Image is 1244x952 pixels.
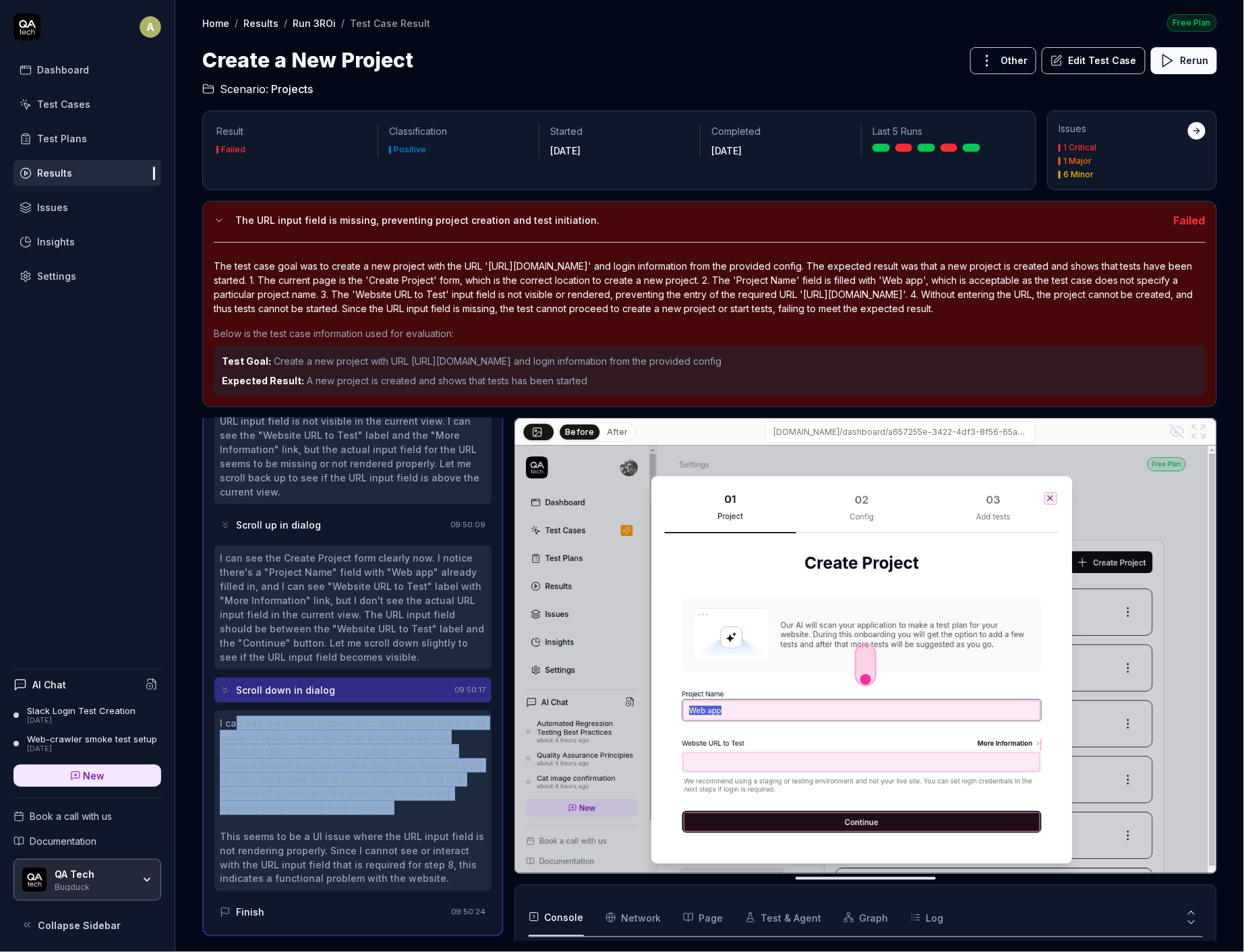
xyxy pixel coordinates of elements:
div: I can see the Create Project form, but I notice there's an issue - the URL input field that shoul... [220,716,486,886]
p: Last 5 Runs [872,125,1011,138]
div: 1 Major [1063,157,1092,165]
time: [DATE] [550,145,581,156]
div: Dashboard [37,63,89,77]
div: Web-crawler smoke test setup [27,734,157,744]
a: Home [202,16,229,30]
div: / [284,16,287,30]
div: / [341,16,345,30]
button: Before [560,424,599,439]
a: Settings [13,263,161,289]
div: Test Cases [37,97,90,111]
span: Book a call with us [30,809,112,823]
p: Result [216,125,367,138]
a: Book a call with us [13,809,161,823]
button: Scroll down in dialog09:50:17 [214,678,492,703]
div: Insights [37,235,75,249]
button: After [602,425,634,440]
p: Completed [711,125,850,138]
a: Test Plans [13,125,161,152]
div: Results [37,166,72,180]
div: Slack Login Test Creation [27,705,136,716]
button: Open in full screen [1188,421,1210,442]
time: 09:50:17 [454,685,486,694]
time: 09:50:09 [450,520,486,529]
button: Scroll up in dialog09:50:09 [214,512,492,537]
span: Projects [271,81,313,97]
a: Run 3ROi [293,16,336,30]
div: Settings [37,269,76,283]
div: [DATE] [27,744,157,754]
h1: Create a New Project [202,45,413,76]
a: Insights [13,229,161,255]
button: Graph [843,899,889,936]
a: Results [243,16,278,30]
a: Issues [13,194,161,220]
button: Free Plan [1167,13,1217,32]
div: Issues [37,200,68,214]
a: Slack Login Test Creation[DATE] [13,705,161,725]
button: QA Tech LogoQA TechBugduck [13,859,161,901]
p: Started [550,125,689,138]
button: Collapse Sidebar [13,912,161,939]
button: Show all interative elements [1166,421,1188,442]
a: Documentation [13,834,161,848]
span: Documentation [30,834,96,848]
div: Bugduck [55,881,133,891]
div: The test case goal was to create a new project with the URL '[URL][DOMAIN_NAME]' and login inform... [214,259,1206,316]
p: Classification [389,125,528,138]
a: Results [13,160,161,186]
div: Failed [221,146,245,154]
button: Other [970,47,1036,74]
time: 09:50:24 [451,907,486,916]
div: Positive [394,146,426,154]
button: Finish09:50:24 [214,899,492,924]
span: A [140,16,161,38]
span: Failed [1174,214,1206,227]
div: Test Plans [37,131,87,146]
button: Rerun [1151,47,1217,74]
button: A [140,13,161,40]
button: Page [683,899,723,936]
div: Scroll up in dialog [236,518,321,532]
a: Test Cases [13,91,161,117]
div: [DATE] [27,716,136,725]
button: Edit Test Case [1042,47,1146,74]
button: Test & Agent [745,899,822,936]
div: Scroll down in dialog [236,683,335,697]
a: Scenario:Projects [202,81,313,97]
img: QA Tech Logo [22,868,47,892]
div: Issues [1059,122,1188,136]
div: / [235,16,238,30]
button: Log [910,899,944,936]
span: Create a new project with URL [URL][DOMAIN_NAME] and login information from the provided config [274,355,721,367]
img: Screenshot [515,446,1216,884]
a: New [13,765,161,787]
button: Network [605,899,661,936]
strong: Test Goal: [222,355,271,367]
a: Dashboard [13,57,161,83]
a: Web-crawler smoke test setup[DATE] [13,734,161,754]
span: New [84,769,105,783]
span: Collapse Sidebar [38,918,121,932]
h3: The URL input field is missing, preventing project creation and test initiation. [235,212,1163,229]
div: Below is the test case information used for evaluation: [214,326,1206,340]
div: 1 Critical [1063,144,1096,152]
time: [DATE] [711,145,742,156]
span: A new project is created and shows that tests has been started [307,375,587,386]
h4: AI Chat [32,678,66,692]
div: I can see the Create Project form, but I notice that the URL input field is not visible in the cu... [220,400,486,499]
div: I can see the Create Project form clearly now. I notice there's a "Project Name" field with "Web ... [220,551,486,664]
div: QA Tech [55,868,133,881]
button: The URL input field is missing, preventing project creation and test initiation. [214,212,1163,229]
button: Console [529,899,584,936]
div: 6 Minor [1063,171,1094,179]
strong: Expected Result: [222,375,304,386]
span: Scenario: [217,81,268,97]
div: Finish [236,905,264,919]
div: Test Case Result [350,16,430,30]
